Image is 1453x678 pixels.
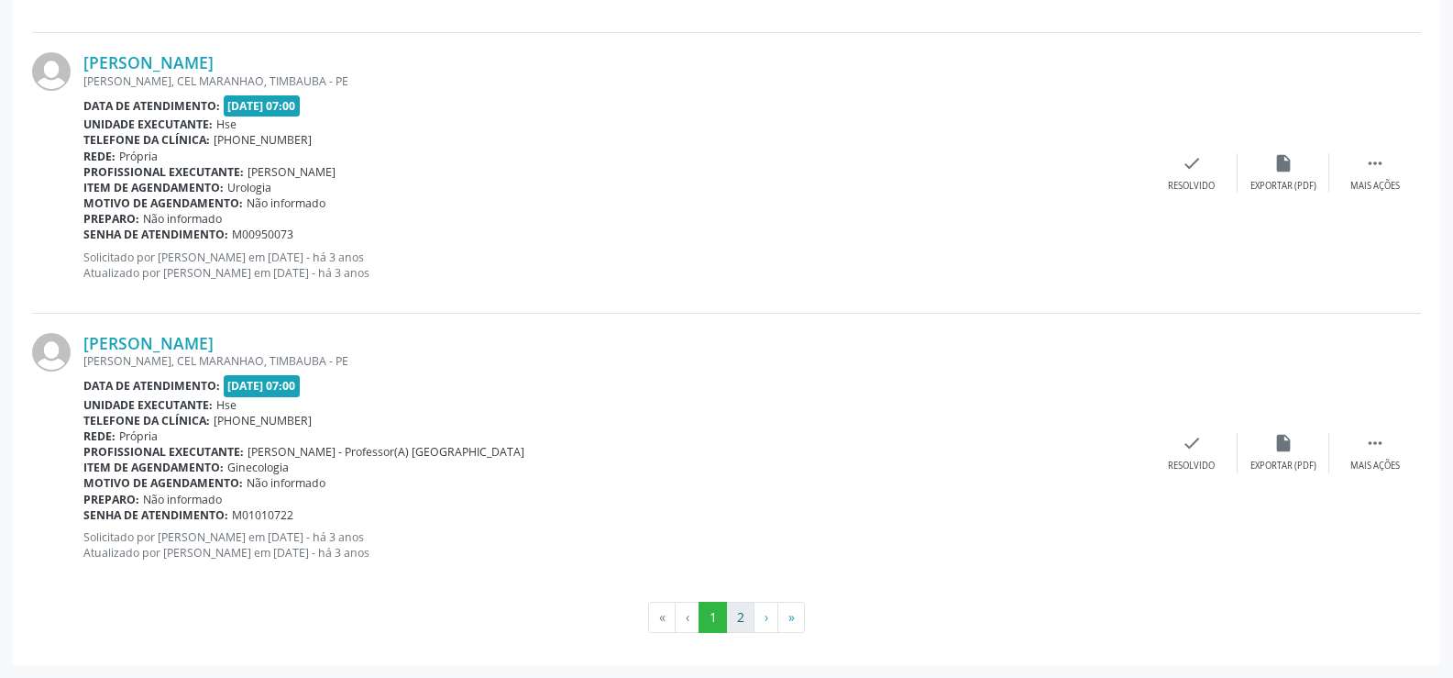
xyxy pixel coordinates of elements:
span: M00950073 [232,227,293,242]
div: [PERSON_NAME], CEL MARANHAO, TIMBAUBA - PE [83,73,1146,89]
b: Profissional executante: [83,164,244,180]
b: Rede: [83,149,116,164]
span: M01010722 [232,507,293,523]
button: Go to next page [754,602,778,633]
a: [PERSON_NAME] [83,333,214,353]
b: Telefone da clínica: [83,413,210,428]
span: Própria [119,428,158,444]
i: check [1182,153,1202,173]
b: Data de atendimento: [83,378,220,394]
span: [DATE] 07:00 [224,375,301,396]
b: Preparo: [83,211,139,227]
b: Data de atendimento: [83,98,220,114]
b: Unidade executante: [83,397,213,413]
b: Unidade executante: [83,117,213,132]
b: Telefone da clínica: [83,132,210,148]
div: Mais ações [1350,460,1400,472]
b: Senha de atendimento: [83,507,228,523]
div: Resolvido [1168,180,1215,193]
p: Solicitado por [PERSON_NAME] em [DATE] - há 3 anos Atualizado por [PERSON_NAME] em [DATE] - há 3 ... [83,250,1146,281]
b: Item de agendamento: [83,460,224,475]
img: img [32,333,71,372]
span: Própria [119,149,158,164]
b: Rede: [83,428,116,444]
span: [DATE] 07:00 [224,95,301,117]
span: Não informado [247,475,325,491]
span: Não informado [247,195,325,211]
b: Preparo: [83,492,139,507]
span: [PERSON_NAME] [248,164,336,180]
span: Hse [216,117,237,132]
b: Senha de atendimento: [83,227,228,242]
div: Exportar (PDF) [1250,180,1316,193]
div: Mais ações [1350,180,1400,193]
b: Motivo de agendamento: [83,195,243,211]
ul: Pagination [32,602,1421,633]
i: check [1182,433,1202,453]
i:  [1365,153,1385,173]
span: Não informado [143,492,222,507]
i: insert_drive_file [1273,153,1293,173]
button: Go to page 1 [699,602,727,633]
i: insert_drive_file [1273,433,1293,453]
span: [PHONE_NUMBER] [214,413,312,428]
p: Solicitado por [PERSON_NAME] em [DATE] - há 3 anos Atualizado por [PERSON_NAME] em [DATE] - há 3 ... [83,529,1146,561]
b: Motivo de agendamento: [83,475,243,491]
i:  [1365,433,1385,453]
span: Ginecologia [227,460,289,475]
div: Exportar (PDF) [1250,460,1316,472]
div: [PERSON_NAME], CEL MARANHAO, TIMBAUBA - PE [83,353,1146,369]
span: Hse [216,397,237,413]
a: [PERSON_NAME] [83,52,214,72]
span: Urologia [227,180,271,195]
span: [PERSON_NAME] - Professor(A) [GEOGRAPHIC_DATA] [248,444,524,460]
div: Resolvido [1168,460,1215,472]
button: Go to page 2 [726,602,754,633]
span: [PHONE_NUMBER] [214,132,312,148]
b: Item de agendamento: [83,180,224,195]
b: Profissional executante: [83,444,244,460]
span: Não informado [143,211,222,227]
img: img [32,52,71,91]
button: Go to last page [777,602,805,633]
